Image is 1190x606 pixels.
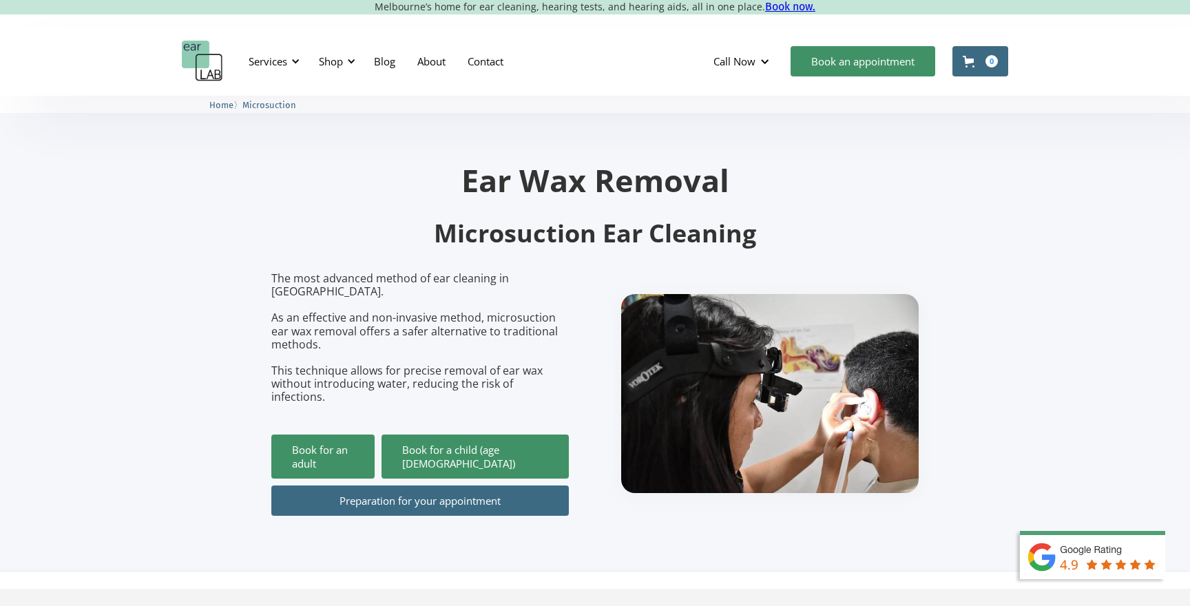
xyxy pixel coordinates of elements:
[621,294,919,493] img: boy getting ear checked.
[985,55,998,67] div: 0
[242,100,296,110] span: Microsuction
[457,41,514,81] a: Contact
[209,98,233,111] a: Home
[952,46,1008,76] a: Open cart
[382,435,569,479] a: Book for a child (age [DEMOGRAPHIC_DATA])
[242,98,296,111] a: Microsuction
[363,41,406,81] a: Blog
[271,435,375,479] a: Book for an adult
[271,165,919,196] h1: Ear Wax Removal
[791,46,935,76] a: Book an appointment
[209,100,233,110] span: Home
[271,272,569,404] p: The most advanced method of ear cleaning in [GEOGRAPHIC_DATA]. As an effective and non-invasive m...
[406,41,457,81] a: About
[702,41,784,82] div: Call Now
[311,41,359,82] div: Shop
[319,54,343,68] div: Shop
[240,41,304,82] div: Services
[209,98,242,112] li: 〉
[182,41,223,82] a: home
[271,485,569,516] a: Preparation for your appointment
[713,54,755,68] div: Call Now
[271,218,919,250] h2: Microsuction Ear Cleaning
[249,54,287,68] div: Services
